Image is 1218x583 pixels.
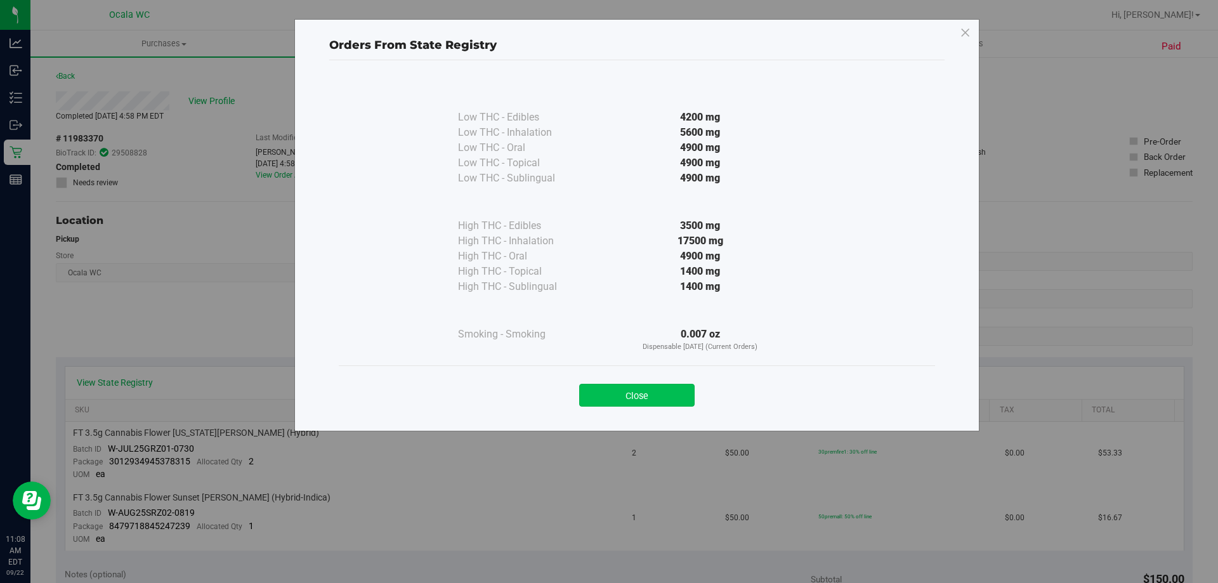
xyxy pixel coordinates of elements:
[585,155,816,171] div: 4900 mg
[458,327,585,342] div: Smoking - Smoking
[458,110,585,125] div: Low THC - Edibles
[585,327,816,353] div: 0.007 oz
[458,125,585,140] div: Low THC - Inhalation
[329,38,497,52] span: Orders From State Registry
[458,279,585,294] div: High THC - Sublingual
[585,279,816,294] div: 1400 mg
[585,249,816,264] div: 4900 mg
[585,110,816,125] div: 4200 mg
[458,155,585,171] div: Low THC - Topical
[579,384,695,407] button: Close
[585,171,816,186] div: 4900 mg
[458,140,585,155] div: Low THC - Oral
[458,249,585,264] div: High THC - Oral
[585,140,816,155] div: 4900 mg
[13,481,51,520] iframe: Resource center
[585,125,816,140] div: 5600 mg
[585,218,816,233] div: 3500 mg
[585,233,816,249] div: 17500 mg
[458,233,585,249] div: High THC - Inhalation
[585,264,816,279] div: 1400 mg
[458,171,585,186] div: Low THC - Sublingual
[585,342,816,353] p: Dispensable [DATE] (Current Orders)
[458,264,585,279] div: High THC - Topical
[458,218,585,233] div: High THC - Edibles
